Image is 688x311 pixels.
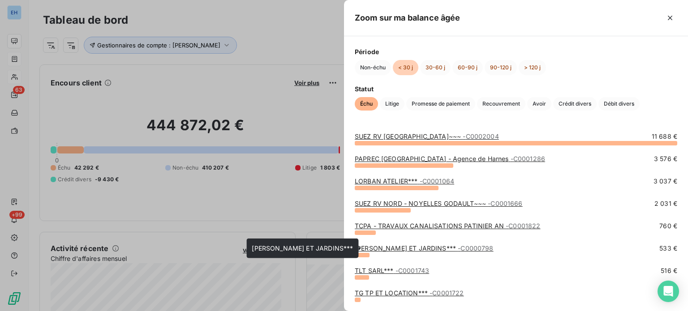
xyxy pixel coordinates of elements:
a: LORBAN ATELIER*** [355,177,454,185]
span: - C0000798 [458,244,493,252]
button: Échu [355,97,378,111]
a: TG TP ET LOCATION*** [355,289,464,297]
button: Avoir [527,97,551,111]
span: 3 037 € [654,177,677,186]
span: - C0001064 [420,177,454,185]
button: Non-échu [355,60,391,75]
span: 3 576 € [654,154,677,163]
a: TCPA - TRAVAUX CANALISATIONS PATINIER AN [355,222,541,230]
span: - C0001666 [488,200,522,207]
a: SUEZ RV NORD - NOYELLES GODAULT~~~ [355,200,523,207]
span: 760 € [659,222,677,230]
span: - C0001286 [511,155,545,162]
h5: Zoom sur ma balance âgée [355,12,460,24]
a: [PERSON_NAME] ET JARDINS*** [355,244,494,252]
span: 2 031 € [654,199,677,208]
a: SUEZ RV [GEOGRAPHIC_DATA]~~~ [355,132,499,140]
button: Litige [380,97,404,111]
button: 60-90 j [452,60,483,75]
span: 533 € [659,244,677,253]
span: Période [355,47,677,56]
a: PAPREC [GEOGRAPHIC_DATA] - Agence de Harnes [355,155,545,162]
button: > 120 j [519,60,546,75]
span: - C0001743 [396,267,429,274]
button: < 30 j [393,60,418,75]
button: 30-60 j [420,60,451,75]
span: [PERSON_NAME] ET JARDINS*** [252,244,353,252]
span: 11 688 € [652,132,677,141]
button: Débit divers [598,97,640,111]
button: Promesse de paiement [406,97,475,111]
button: Crédit divers [553,97,597,111]
button: 90-120 j [485,60,517,75]
button: Recouvrement [477,97,525,111]
span: - C0001822 [506,222,540,230]
div: Open Intercom Messenger [658,281,679,302]
span: - C0002004 [463,132,499,140]
span: - C0001722 [430,289,464,297]
span: Statut [355,84,677,94]
span: 516 € [661,266,677,275]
